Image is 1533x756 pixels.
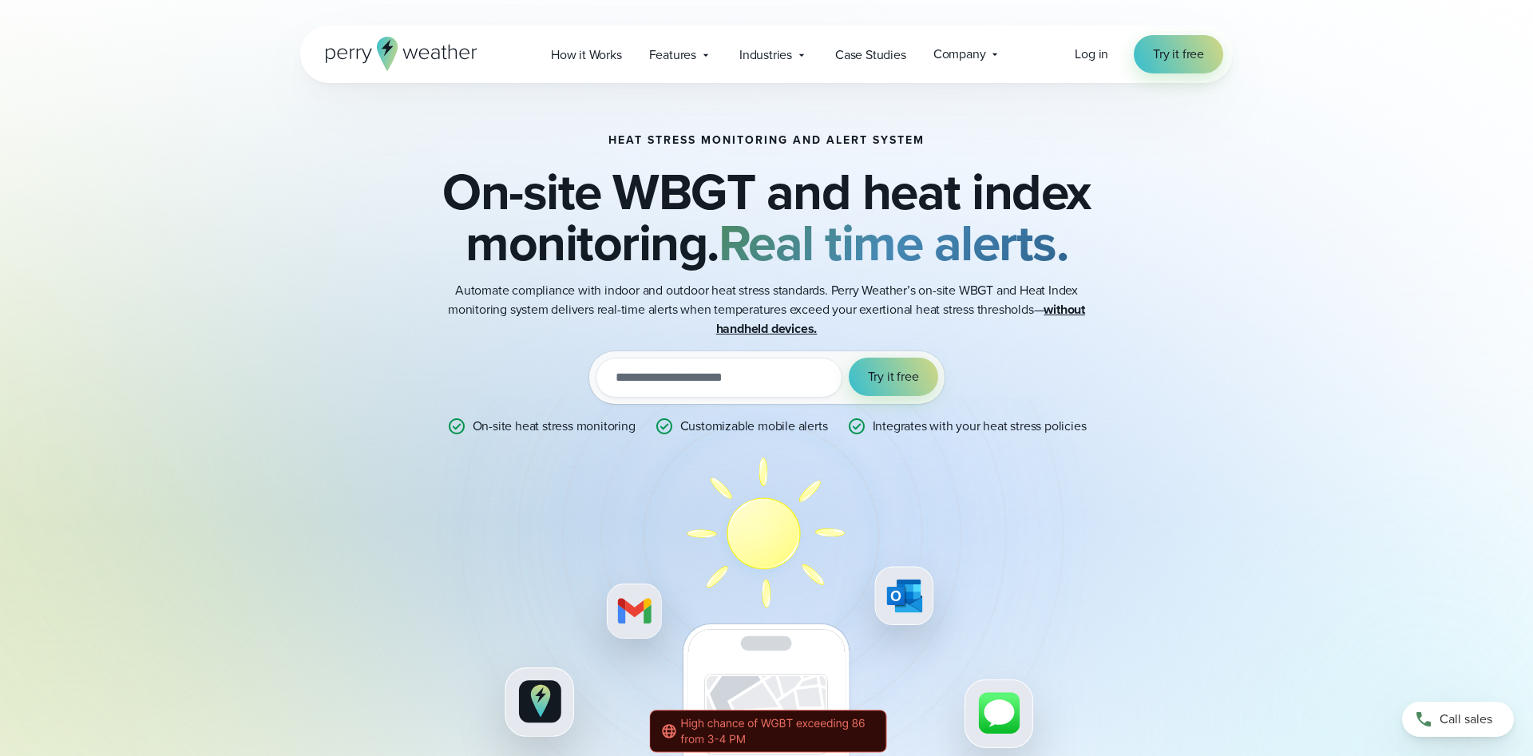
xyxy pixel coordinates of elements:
[1075,45,1108,63] span: Log in
[537,38,636,71] a: How it Works
[873,417,1087,436] p: Integrates with your heat stress policies
[849,358,938,396] button: Try it free
[933,45,986,64] span: Company
[473,417,636,436] p: On-site heat stress monitoring
[1134,35,1223,73] a: Try it free
[380,166,1153,268] h2: On-site WBGT and heat index monitoring.
[739,46,792,65] span: Industries
[835,46,906,65] span: Case Studies
[719,205,1068,280] strong: Real time alerts.
[1075,45,1108,64] a: Log in
[447,281,1086,338] p: Automate compliance with indoor and outdoor heat stress standards. Perry Weather’s on-site WBGT a...
[1153,45,1204,64] span: Try it free
[716,300,1085,338] strong: without handheld devices.
[822,38,920,71] a: Case Studies
[1440,710,1492,729] span: Call sales
[551,46,622,65] span: How it Works
[1402,702,1514,737] a: Call sales
[649,46,696,65] span: Features
[868,367,919,386] span: Try it free
[608,134,925,147] h1: Heat Stress Monitoring and Alert System
[680,417,828,436] p: Customizable mobile alerts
